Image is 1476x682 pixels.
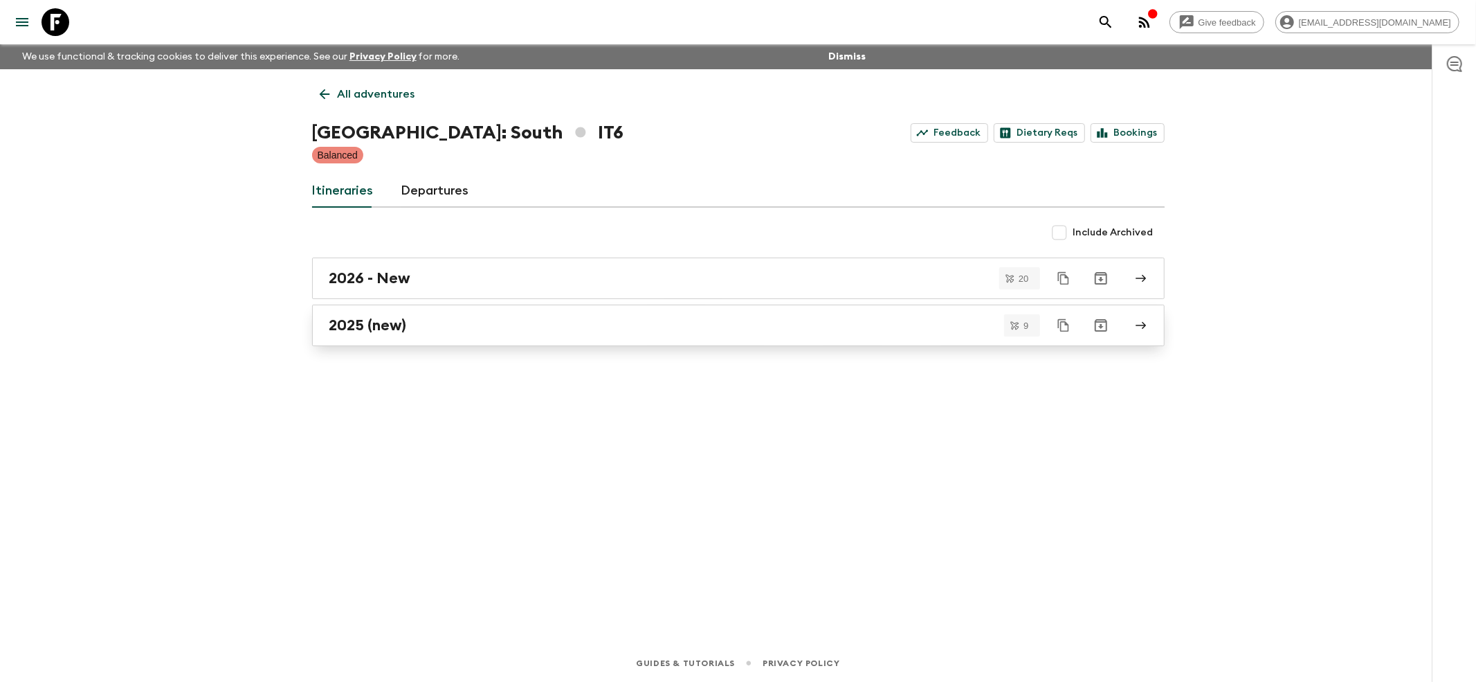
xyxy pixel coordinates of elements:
a: Dietary Reqs [994,123,1085,143]
p: All adventures [338,86,415,102]
button: search adventures [1092,8,1120,36]
p: Balanced [318,148,358,162]
button: Dismiss [825,47,869,66]
a: Give feedback [1169,11,1264,33]
a: Itineraries [312,174,374,208]
span: 9 [1015,321,1037,330]
h2: 2026 - New [329,269,411,287]
button: Duplicate [1051,313,1076,338]
button: Archive [1087,264,1115,292]
h1: [GEOGRAPHIC_DATA]: South IT6 [312,119,623,147]
p: We use functional & tracking cookies to deliver this experience. See our for more. [17,44,466,69]
a: Privacy Policy [349,52,417,62]
a: Departures [401,174,469,208]
span: Give feedback [1191,17,1264,28]
span: [EMAIL_ADDRESS][DOMAIN_NAME] [1291,17,1459,28]
a: Feedback [911,123,988,143]
a: Guides & Tutorials [636,656,735,671]
h2: 2025 (new) [329,316,407,334]
a: All adventures [312,80,423,108]
span: 20 [1010,274,1037,283]
button: menu [8,8,36,36]
button: Archive [1087,312,1115,339]
div: [EMAIL_ADDRESS][DOMAIN_NAME] [1275,11,1459,33]
a: 2026 - New [312,258,1165,299]
span: Include Archived [1073,226,1154,240]
a: 2025 (new) [312,305,1165,346]
a: Bookings [1091,123,1165,143]
button: Duplicate [1051,266,1076,291]
a: Privacy Policy [763,656,839,671]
